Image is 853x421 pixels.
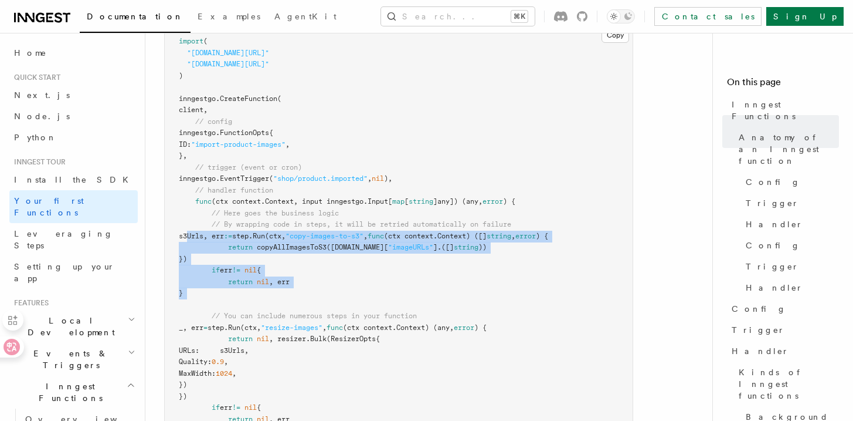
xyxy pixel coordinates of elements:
span: return [228,243,253,251]
span: "shop/product.imported" [273,174,368,183]
span: ([DOMAIN_NAME][ [327,243,388,251]
span: // trigger (event or cron) [195,163,302,171]
span: import [179,37,203,45]
h4: On this page [727,75,839,94]
span: , [511,232,515,240]
a: Python [9,127,138,148]
span: [ [405,197,409,206]
span: // handler function [195,186,273,194]
span: (ctx context.Context, input inngestgo.Input[ [212,197,392,206]
a: Setting up your app [9,256,138,289]
span: } [179,289,183,297]
a: Documentation [80,4,191,33]
span: }) [179,255,187,263]
a: Contact sales [654,7,762,26]
span: "import-product-images" [191,140,286,149]
span: Setting up your app [14,262,115,283]
span: // By wrapping code in steps, it will be retried automatically on failure [212,220,511,228]
span: 0.9 [212,358,224,366]
span: inngestgo. [179,174,220,183]
kbd: ⌘K [511,11,528,22]
span: Trigger [732,324,785,336]
span: ), [384,174,392,183]
span: = [203,324,208,332]
a: Node.js [9,106,138,127]
span: "copy-images-to-s3" [286,232,363,240]
span: Events & Triggers [9,348,128,371]
button: Inngest Functions [9,376,138,409]
span: string [454,243,478,251]
span: , resizer. [269,335,310,343]
span: Examples [198,12,260,21]
span: nil [257,335,269,343]
span: != [232,403,240,412]
span: (ctx context.Context) ([] [384,232,487,240]
span: , err [269,278,290,286]
span: ) { [503,197,515,206]
span: return [228,278,253,286]
span: Documentation [87,12,183,21]
span: { [257,403,261,412]
a: Trigger [741,193,839,214]
span: Run [253,232,265,240]
span: (ctx, [240,324,261,332]
span: (ResizerOpts{ [327,335,380,343]
span: }) [179,380,187,389]
span: nil [244,403,257,412]
span: ( [269,174,273,183]
span: != [232,266,240,274]
span: ) { [474,324,487,332]
span: Handler [746,218,803,230]
span: Config [746,176,800,188]
a: Your first Functions [9,190,138,223]
a: Examples [191,4,267,32]
span: s3Urls, err [179,232,224,240]
span: string [409,197,433,206]
span: "[DOMAIN_NAME][URL]" [187,60,269,68]
span: Bulk [310,335,327,343]
span: Handler [746,282,803,294]
span: Trigger [746,197,799,209]
a: Kinds of Inngest functions [734,362,839,406]
span: func [195,197,212,206]
a: Sign Up [766,7,844,26]
span: , [363,232,368,240]
span: ]any]) (any, [433,197,482,206]
span: , [368,174,372,183]
span: Run [228,324,240,332]
a: Config [741,235,839,256]
span: ( [203,37,208,45]
span: inngestgo. [179,95,220,103]
span: ( [277,95,281,103]
span: "[DOMAIN_NAME][URL]" [187,49,269,57]
span: "imageURLs" [388,243,433,251]
span: { [257,266,261,274]
button: Search...⌘K [381,7,535,26]
a: Install the SDK [9,169,138,190]
span: _, err [179,324,203,332]
span: step. [208,324,228,332]
span: Inngest Functions [732,99,839,122]
a: Handler [741,214,839,235]
span: Leveraging Steps [14,229,113,250]
span: Quick start [9,73,60,82]
a: Next.js [9,85,138,106]
span: func [327,324,343,332]
a: Leveraging Steps [9,223,138,256]
span: // Here goes the business logic [212,209,339,217]
span: copyAllImagesToS3 [257,243,327,251]
span: Inngest tour [9,157,66,167]
span: // You can include numerous steps in your function [212,312,417,320]
span: if [212,266,220,274]
span: Local Development [9,315,128,338]
span: nil [372,174,384,183]
a: Home [9,42,138,63]
span: 1024 [216,369,232,378]
a: Anatomy of an Inngest function [734,127,839,171]
span: Python [14,133,57,142]
span: AgentKit [274,12,337,21]
a: Trigger [741,256,839,277]
span: }, [179,151,187,160]
span: Config [732,303,786,315]
span: , [232,369,236,378]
